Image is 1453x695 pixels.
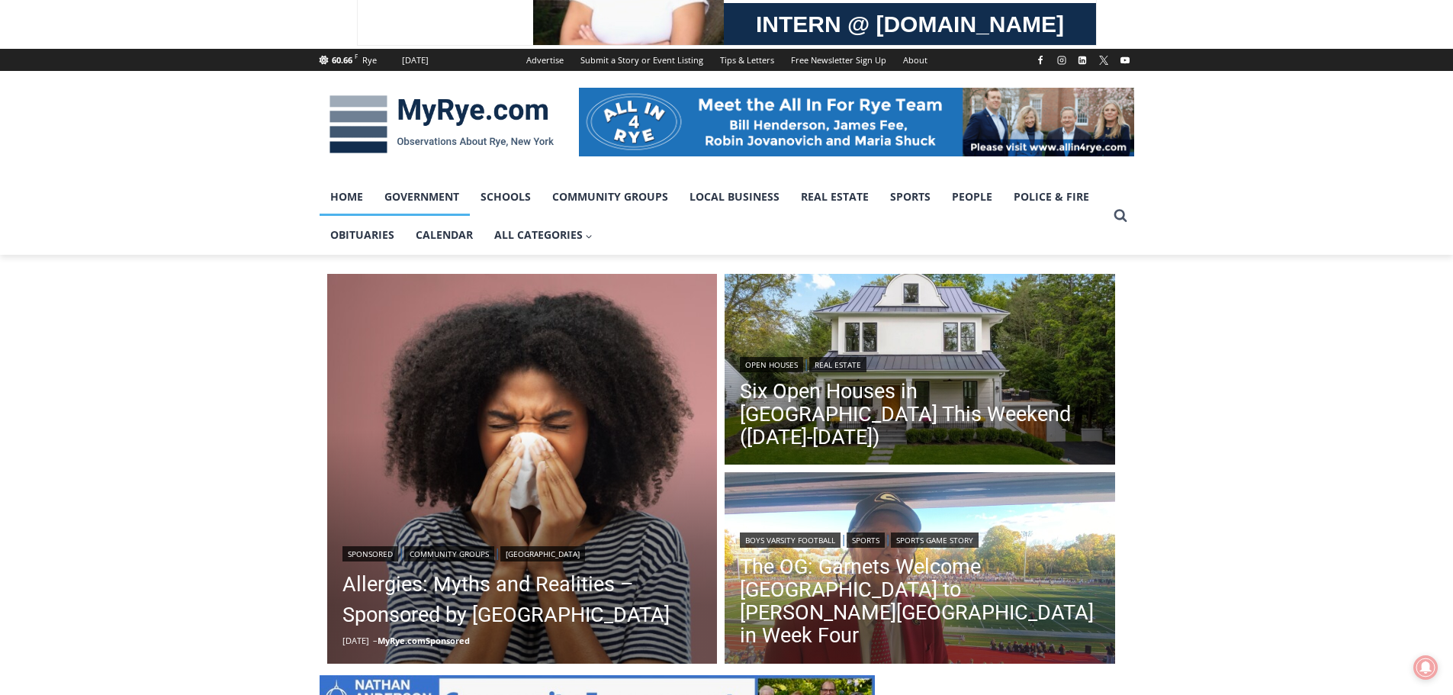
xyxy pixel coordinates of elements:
[895,49,936,71] a: About
[572,49,712,71] a: Submit a Story or Event Listing
[385,1,721,148] div: "At the 10am stand-up meeting, each intern gets a chance to take [PERSON_NAME] and the other inte...
[879,178,941,216] a: Sports
[740,555,1100,647] a: The OG: Garnets Welcome [GEOGRAPHIC_DATA] to [PERSON_NAME][GEOGRAPHIC_DATA] in Week Four
[1095,51,1113,69] a: X
[342,635,369,646] time: [DATE]
[725,472,1115,668] a: Read More The OG: Garnets Welcome Yorktown to Nugent Stadium in Week Four
[374,178,470,216] a: Government
[402,53,429,67] div: [DATE]
[362,53,377,67] div: Rye
[342,546,398,561] a: Sponsored
[725,274,1115,469] img: 3 Overdale Road, Rye
[484,216,604,254] button: Child menu of All Categories
[725,274,1115,469] a: Read More Six Open Houses in Rye This Weekend (October 4-5)
[404,546,494,561] a: Community Groups
[809,357,866,372] a: Real Estate
[332,54,352,66] span: 60.66
[941,178,1003,216] a: People
[355,52,358,60] span: F
[378,635,470,646] a: MyRye.comSponsored
[1,152,228,190] a: [PERSON_NAME] Read Sanctuary Fall Fest: [DATE]
[320,85,564,164] img: MyRye.com
[320,216,405,254] a: Obituaries
[320,178,374,216] a: Home
[725,472,1115,668] img: (PHOTO: The voice of Rye Garnet Football and Old Garnet Steve Feeney in the Nugent Stadium press ...
[1073,51,1091,69] a: Linkedin
[579,88,1134,156] img: All in for Rye
[679,178,790,216] a: Local Business
[740,357,803,372] a: Open Houses
[320,178,1107,255] nav: Primary Navigation
[373,635,378,646] span: –
[171,129,175,144] div: /
[740,380,1100,449] a: Six Open Houses in [GEOGRAPHIC_DATA] This Weekend ([DATE]-[DATE])
[783,49,895,71] a: Free Newsletter Sign Up
[847,533,885,548] a: Sports
[518,49,936,71] nav: Secondary Navigation
[1031,51,1050,69] a: Facebook
[327,274,718,664] img: 2025-10 Allergies: Myths and Realities – Sponsored by White Plains Hospital
[367,148,739,190] a: Intern @ [DOMAIN_NAME]
[891,533,979,548] a: Sports Game Story
[1003,178,1100,216] a: Police & Fire
[405,216,484,254] a: Calendar
[1116,51,1134,69] a: YouTube
[160,45,204,125] div: Live Music
[342,569,702,630] a: Allergies: Myths and Realities – Sponsored by [GEOGRAPHIC_DATA]
[518,49,572,71] a: Advertise
[740,529,1100,548] div: | |
[500,546,585,561] a: [GEOGRAPHIC_DATA]
[1107,202,1134,230] button: View Search Form
[740,533,841,548] a: Boys Varsity Football
[12,153,203,188] h4: [PERSON_NAME] Read Sanctuary Fall Fest: [DATE]
[740,354,1100,372] div: |
[790,178,879,216] a: Real Estate
[470,178,542,216] a: Schools
[1053,51,1071,69] a: Instagram
[327,274,718,664] a: Read More Allergies: Myths and Realities – Sponsored by White Plains Hospital
[178,129,185,144] div: 6
[160,129,167,144] div: 4
[399,152,707,186] span: Intern @ [DOMAIN_NAME]
[542,178,679,216] a: Community Groups
[712,49,783,71] a: Tips & Letters
[342,543,702,561] div: | |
